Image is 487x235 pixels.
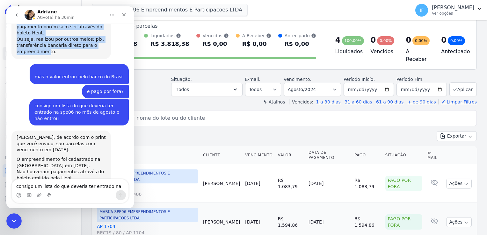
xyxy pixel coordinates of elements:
a: Recebíveis [3,164,79,177]
a: Visão Geral [3,19,79,32]
a: Transferências [3,103,79,116]
div: Isabel, o status , significa que o cliente realizou o pagamento porém sem ser através do boleto H... [10,5,99,30]
a: Contratos [3,33,79,46]
iframe: Intercom live chat [6,213,22,229]
label: Vencimento: [284,77,311,82]
div: Isabel diz… [5,58,122,78]
label: E-mail: [245,77,261,82]
div: 0,00% [377,36,394,45]
button: Exportar [437,131,477,141]
a: + de 90 dias [408,99,436,104]
div: e pago por fora? [76,78,122,92]
h4: Antecipado [441,48,466,55]
p: Ver opções [432,11,474,16]
div: Vencidos [203,32,229,39]
td: [PERSON_NAME] [200,164,243,203]
div: 0,00% [448,36,465,45]
button: Upload do anexo [30,186,35,191]
span: Todos [177,86,189,93]
a: 1 a 30 dias [316,99,341,104]
h4: Liquidados [335,48,360,55]
a: Negativação [3,131,79,144]
div: Antecipado [285,32,316,39]
th: Cliente [200,146,243,164]
div: consigo um lista do que deveria ter entrado na spe06 no mês de agosto e não entrou [23,93,122,119]
button: Marka Spe06 Empreendimentos E Participacoes LTDA [92,4,248,16]
div: Isabel diz… [5,78,122,93]
span: REC19 / 80 / AP 406 [97,191,198,197]
button: Todos [171,83,243,96]
td: [DATE] [306,164,352,203]
button: Aplicar [449,82,477,96]
div: 0,00% [412,36,430,45]
h4: A Receber [406,48,431,63]
div: 0 [441,35,447,45]
span: MARKA SPE06 EMPREENDIMENTOS E PARTICIPACOES LTDA [97,169,198,183]
td: R$ 1.083,79 [275,164,306,203]
div: Ou seja, realizou por outros meios: pix, transferência bancária direto para o empreendimento. [10,30,99,49]
div: 0 [406,35,411,45]
a: AP 406REC19 / 80 / AP 406 [97,185,198,197]
div: e pago por fora? [81,82,117,89]
button: Start recording [40,186,46,191]
div: Fechar [112,3,123,14]
div: R$ 0,00 [203,39,229,49]
button: Início [100,3,112,15]
h4: Vencidos [371,48,396,55]
label: ↯ Atalhos [263,99,285,104]
div: [PERSON_NAME], de acordo com o print que você enviou, são parcelas com vencimento em [DATE].O emp... [5,124,105,179]
th: E-mail [425,146,444,164]
th: Situação [383,146,425,164]
button: Ações [446,217,472,227]
div: 100,00% [342,36,364,45]
p: Ativo(a) há 30min [31,8,68,14]
a: Minha Carteira [3,89,79,102]
a: Lotes [3,61,79,74]
th: Vencimento [243,146,275,164]
button: IF [PERSON_NAME] Ver opções [410,1,487,19]
a: [DATE] [245,219,260,224]
div: [PERSON_NAME], de acordo com o print que você enviou, são parcelas com vencimento em [DATE]. [10,128,99,147]
label: Período Inicío: [344,77,375,82]
th: Data de Pagamento [306,146,352,164]
a: Parcelas [3,47,79,60]
div: 0 [371,35,376,45]
div: Plataformas [5,154,76,162]
p: [PERSON_NAME] [432,4,474,11]
div: mas o valor entrou pelo banco do Brasil [23,58,122,78]
a: 61 a 90 dias [376,99,403,104]
label: Situação: [171,77,192,82]
th: Valor [275,146,306,164]
div: Adriane diz… [5,124,122,193]
button: Selecionador de GIF [20,186,25,191]
button: Ações [446,179,472,189]
div: O empreendimento foi cadastrado na [GEOGRAPHIC_DATA] em [DATE]. [10,150,99,162]
td: R$ 1.083,79 [352,164,382,203]
div: Não houveram pagamentos através do boleto emitido pela Hent. [10,162,99,175]
div: A Receber [242,32,271,39]
textarea: Envie uma mensagem... [5,173,122,184]
a: Clientes [3,75,79,88]
a: Crédito [3,117,79,130]
div: Liquidados [150,32,189,39]
iframe: Intercom live chat [6,6,134,208]
label: Vencidos: [289,99,313,104]
a: [DATE] [245,181,260,186]
div: mas o valor entrou pelo banco do Brasil [28,61,117,74]
div: Isabel diz… [5,93,122,124]
a: 31 a 60 dias [345,99,372,104]
th: Pago [352,146,382,164]
div: Pago por fora [385,214,423,230]
div: 4 [335,35,341,45]
span: MARKA SPE06 EMPREENDIMENTOS E PARTICIPACOES LTDA [97,208,198,222]
button: Enviar uma mensagem [109,184,120,194]
div: R$ 0,00 [242,39,271,49]
a: Conta Hent [3,178,79,191]
div: R$ 3.818,38 [150,39,189,49]
div: Pago por fora [385,176,423,191]
span: IF [420,8,424,12]
button: Selecionador de Emoji [10,186,15,191]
